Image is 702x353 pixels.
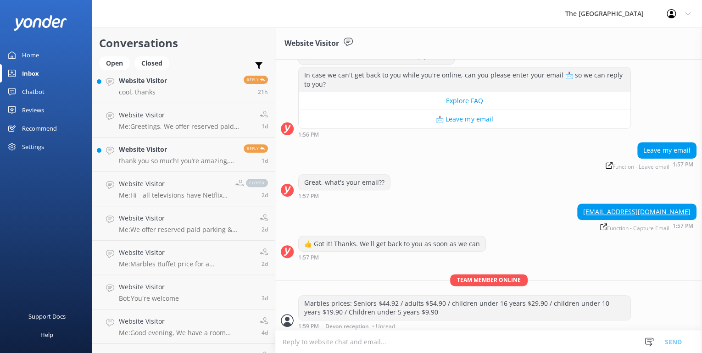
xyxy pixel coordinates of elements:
[299,92,630,110] button: Explore FAQ
[577,222,696,231] div: 01:57pm 18-Aug-2025 (UTC +12:00) Pacific/Auckland
[372,324,395,329] span: • Unread
[299,67,630,92] div: In case we can't get back to you while you're online, can you please enter your email 📩 so we can...
[298,131,631,138] div: 01:56pm 18-Aug-2025 (UTC +12:00) Pacific/Auckland
[22,101,44,119] div: Reviews
[119,248,253,258] h4: Website Visitor
[244,144,268,153] span: Reply
[99,56,130,70] div: Open
[92,172,275,206] a: Website VisitorMe:Hi - all televisions have Netflix. Your own account/login is required.closed2d
[600,223,669,231] span: Function - Capture Email
[119,213,253,223] h4: Website Visitor
[119,179,228,189] h4: Website Visitor
[299,175,390,190] div: Great, what's your email??
[99,34,268,52] h2: Conversations
[28,307,66,325] div: Support Docs
[22,138,44,156] div: Settings
[299,236,485,252] div: 👍 Got it! Thanks. We'll get back to you as soon as we can
[262,226,268,233] span: 09:45am 16-Aug-2025 (UTC +12:00) Pacific/Auckland
[262,329,268,336] span: 10:20pm 13-Aug-2025 (UTC +12:00) Pacific/Auckland
[119,294,179,303] p: Bot: You're welcome
[119,191,228,199] p: Me: Hi - all televisions have Netflix. Your own account/login is required.
[450,274,528,286] span: Team member online
[602,161,696,170] div: 01:57pm 18-Aug-2025 (UTC +12:00) Pacific/Auckland
[298,193,390,199] div: 01:57pm 18-Aug-2025 (UTC +12:00) Pacific/Auckland
[119,260,253,268] p: Me: Marbles Buffet price for a [DEMOGRAPHIC_DATA] is $54.90
[99,58,134,68] a: Open
[299,296,630,320] div: Marbles prices: Seniors $44.92 / adults $54.90 / children under 16 years $29.90 / children under ...
[92,275,275,309] a: Website VisitorBot:You're welcome3d
[298,193,319,199] strong: 1:57 PM
[119,110,253,120] h4: Website Visitor
[298,324,319,329] strong: 1:59 PM
[638,143,696,158] div: Leave my email
[119,122,253,131] p: Me: Greetings, We offer reserved paid parking & limited paid EV charging stations at $30/day. In ...
[92,206,275,241] a: Website VisitorMe:We offer reserved paid parking & limited paid EV charging stations at $30/day. ...
[262,260,268,268] span: 03:09pm 15-Aug-2025 (UTC +12:00) Pacific/Auckland
[244,76,268,84] span: Reply
[119,76,167,86] h4: Website Visitor
[40,325,53,344] div: Help
[262,191,268,199] span: 01:41pm 16-Aug-2025 (UTC +12:00) Pacific/Auckland
[92,69,275,103] a: Website Visitorcool, thanksReply21h
[92,103,275,138] a: Website VisitorMe:Greetings, We offer reserved paid parking & limited paid EV charging stations a...
[119,316,253,326] h4: Website Visitor
[119,88,167,96] p: cool, thanks
[262,294,268,302] span: 02:23pm 14-Aug-2025 (UTC +12:00) Pacific/Auckland
[298,255,319,260] strong: 1:57 PM
[134,58,174,68] a: Closed
[22,46,39,64] div: Home
[246,179,268,187] span: closed
[119,144,237,154] h4: Website Visitor
[22,119,57,138] div: Recommend
[119,157,237,165] p: thank you so much! you’re amazing, have a wonderful evening!
[92,241,275,275] a: Website VisitorMe:Marbles Buffet price for a [DEMOGRAPHIC_DATA] is $54.902d
[606,162,669,170] span: Function - Leave email
[262,157,268,165] span: 05:45pm 16-Aug-2025 (UTC +12:00) Pacific/Auckland
[92,138,275,172] a: Website Visitorthank you so much! you’re amazing, have a wonderful evening!Reply1d
[92,309,275,344] a: Website VisitorMe:Good evening, We have a room available which has a Queen bed, a Single bed and ...
[258,88,268,96] span: 04:09pm 17-Aug-2025 (UTC +12:00) Pacific/Auckland
[299,110,630,128] button: 📩 Leave my email
[22,83,45,101] div: Chatbot
[298,323,631,329] div: 01:59pm 18-Aug-2025 (UTC +12:00) Pacific/Auckland
[262,122,268,130] span: 11:34am 17-Aug-2025 (UTC +12:00) Pacific/Auckland
[119,282,179,292] h4: Website Visitor
[673,162,693,170] strong: 1:57 PM
[325,324,369,329] span: Devon reception
[284,38,339,50] h3: Website Visitor
[583,207,691,216] a: [EMAIL_ADDRESS][DOMAIN_NAME]
[119,329,253,337] p: Me: Good evening, We have a room available which has a Queen bed, a Single bed and a trundler bed...
[673,223,693,231] strong: 1:57 PM
[119,226,253,234] p: Me: We offer reserved paid parking & limited paid EV charging stations at $30/day. In addition, f...
[22,64,39,83] div: Inbox
[298,254,486,260] div: 01:57pm 18-Aug-2025 (UTC +12:00) Pacific/Auckland
[14,15,67,30] img: yonder-white-logo.png
[134,56,169,70] div: Closed
[298,132,319,138] strong: 1:56 PM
